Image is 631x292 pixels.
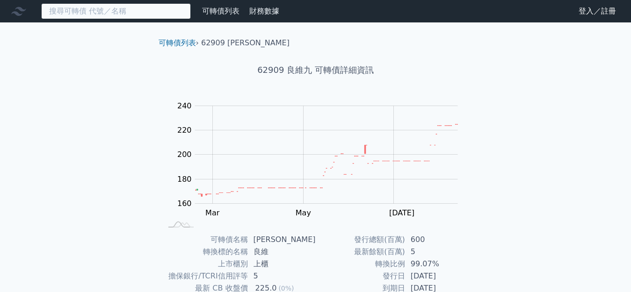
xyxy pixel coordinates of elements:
[316,246,405,258] td: 最新餘額(百萬)
[316,234,405,246] td: 發行總額(百萬)
[584,247,631,292] div: 聊天小工具
[296,208,311,217] tspan: May
[202,7,239,15] a: 可轉債列表
[278,285,294,292] span: (0%)
[162,234,248,246] td: 可轉債名稱
[248,270,316,282] td: 5
[162,270,248,282] td: 擔保銀行/TCRI信用評等
[173,101,472,237] g: Chart
[405,270,469,282] td: [DATE]
[177,150,192,159] tspan: 200
[248,258,316,270] td: 上櫃
[405,258,469,270] td: 99.07%
[177,101,192,110] tspan: 240
[195,124,457,196] g: Series
[162,246,248,258] td: 轉換標的名稱
[159,37,199,49] li: ›
[159,38,196,47] a: 可轉債列表
[151,64,480,77] h1: 62909 良維九 可轉債詳細資訊
[389,208,414,217] tspan: [DATE]
[248,234,316,246] td: [PERSON_NAME]
[177,175,192,184] tspan: 180
[584,247,631,292] iframe: Chat Widget
[177,126,192,135] tspan: 220
[405,246,469,258] td: 5
[316,270,405,282] td: 發行日
[249,7,279,15] a: 財務數據
[316,258,405,270] td: 轉換比例
[177,199,192,208] tspan: 160
[162,258,248,270] td: 上市櫃別
[248,246,316,258] td: 良維
[201,37,290,49] li: 62909 [PERSON_NAME]
[571,4,624,19] a: 登入／註冊
[205,208,220,217] tspan: Mar
[405,234,469,246] td: 600
[41,3,191,19] input: 搜尋可轉債 代號／名稱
